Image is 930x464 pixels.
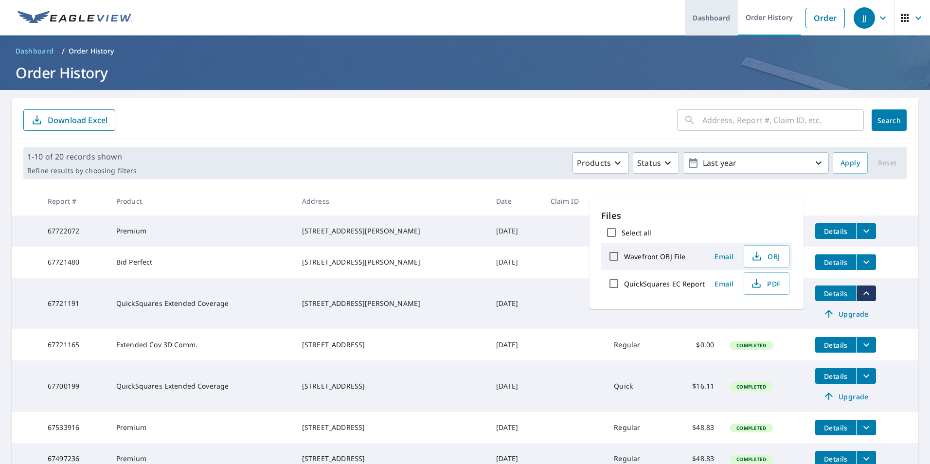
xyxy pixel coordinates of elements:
[821,308,870,320] span: Upgrade
[40,329,108,360] td: 67721165
[750,250,781,262] span: OBJ
[23,109,115,131] button: Download Excel
[637,157,661,169] p: Status
[699,155,813,172] p: Last year
[294,187,488,215] th: Address
[108,329,294,360] td: Extended Cov 3D Comm.
[854,7,875,29] div: JJ
[606,329,667,360] td: Regular
[856,223,876,239] button: filesDropdownBtn-67722072
[731,425,772,431] span: Completed
[624,252,685,261] label: Wavefront OBJ File
[606,412,667,443] td: Regular
[302,454,481,464] div: [STREET_ADDRESS]
[108,187,294,215] th: Product
[488,187,542,215] th: Date
[821,372,850,381] span: Details
[879,116,899,125] span: Search
[744,272,789,295] button: PDF
[815,368,856,384] button: detailsBtn-67700199
[805,8,845,28] a: Order
[40,215,108,247] td: 67722072
[18,11,132,25] img: EV Logo
[622,228,651,237] label: Select all
[702,107,864,134] input: Address, Report #, Claim ID, etc.
[821,454,850,464] span: Details
[108,215,294,247] td: Premium
[633,152,679,174] button: Status
[601,209,792,222] p: Files
[668,412,722,443] td: $48.83
[606,187,667,215] th: Delivery
[668,360,722,412] td: $16.11
[821,289,850,298] span: Details
[668,329,722,360] td: $0.00
[606,360,667,412] td: Quick
[12,43,58,59] a: Dashboard
[48,115,107,125] p: Download Excel
[40,247,108,278] td: 67721480
[821,391,870,402] span: Upgrade
[69,46,114,56] p: Order History
[302,299,481,308] div: [STREET_ADDRESS][PERSON_NAME]
[750,278,781,289] span: PDF
[815,389,876,404] a: Upgrade
[713,252,736,261] span: Email
[108,247,294,278] td: Bid Perfect
[302,381,481,391] div: [STREET_ADDRESS]
[856,254,876,270] button: filesDropdownBtn-67721480
[488,278,542,329] td: [DATE]
[821,258,850,267] span: Details
[12,63,918,83] h1: Order History
[16,46,54,56] span: Dashboard
[821,340,850,350] span: Details
[872,109,907,131] button: Search
[815,254,856,270] button: detailsBtn-67721480
[821,423,850,432] span: Details
[731,456,772,463] span: Completed
[683,152,829,174] button: Last year
[572,152,629,174] button: Products
[40,360,108,412] td: 67700199
[108,360,294,412] td: QuickSquares Extended Coverage
[27,166,137,175] p: Refine results by choosing filters
[713,279,736,288] span: Email
[722,187,807,215] th: Status
[302,257,481,267] div: [STREET_ADDRESS][PERSON_NAME]
[709,249,740,264] button: Email
[821,227,850,236] span: Details
[815,337,856,353] button: detailsBtn-67721165
[815,420,856,435] button: detailsBtn-67533916
[40,187,108,215] th: Report #
[27,151,137,162] p: 1-10 of 20 records shown
[815,286,856,301] button: detailsBtn-67721191
[108,278,294,329] td: QuickSquares Extended Coverage
[731,383,772,390] span: Completed
[856,286,876,301] button: filesDropdownBtn-67721191
[856,337,876,353] button: filesDropdownBtn-67721165
[488,215,542,247] td: [DATE]
[12,43,918,59] nav: breadcrumb
[302,226,481,236] div: [STREET_ADDRESS][PERSON_NAME]
[543,187,607,215] th: Claim ID
[40,278,108,329] td: 67721191
[488,360,542,412] td: [DATE]
[302,340,481,350] div: [STREET_ADDRESS]
[108,412,294,443] td: Premium
[833,152,868,174] button: Apply
[488,329,542,360] td: [DATE]
[624,279,705,288] label: QuickSquares EC Report
[488,412,542,443] td: [DATE]
[488,247,542,278] td: [DATE]
[302,423,481,432] div: [STREET_ADDRESS]
[668,187,722,215] th: Cost
[841,157,860,169] span: Apply
[577,157,611,169] p: Products
[815,223,856,239] button: detailsBtn-67722072
[815,306,876,321] a: Upgrade
[744,245,789,268] button: OBJ
[709,276,740,291] button: Email
[62,45,65,57] li: /
[856,420,876,435] button: filesDropdownBtn-67533916
[731,342,772,349] span: Completed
